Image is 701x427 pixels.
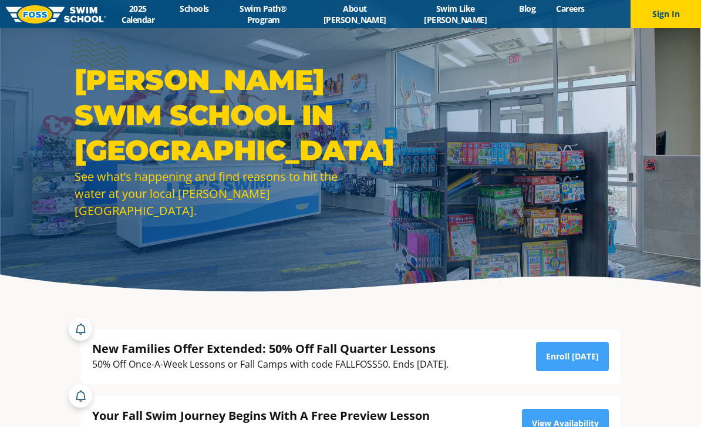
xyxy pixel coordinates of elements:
[106,3,170,25] a: 2025 Calendar
[308,3,402,25] a: About [PERSON_NAME]
[92,408,486,423] div: Your Fall Swim Journey Begins With A Free Preview Lesson
[219,3,308,25] a: Swim Path® Program
[6,5,106,23] img: FOSS Swim School Logo
[402,3,509,25] a: Swim Like [PERSON_NAME]
[75,168,345,219] div: See what’s happening and find reasons to hit the water at your local [PERSON_NAME][GEOGRAPHIC_DATA].
[509,3,546,14] a: Blog
[536,342,609,371] a: Enroll [DATE]
[92,341,449,357] div: New Families Offer Extended: 50% Off Fall Quarter Lessons
[92,357,449,372] div: 50% Off Once-A-Week Lessons or Fall Camps with code FALLFOSS50. Ends [DATE].
[75,62,345,168] h1: [PERSON_NAME] Swim School in [GEOGRAPHIC_DATA]
[170,3,219,14] a: Schools
[546,3,595,14] a: Careers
